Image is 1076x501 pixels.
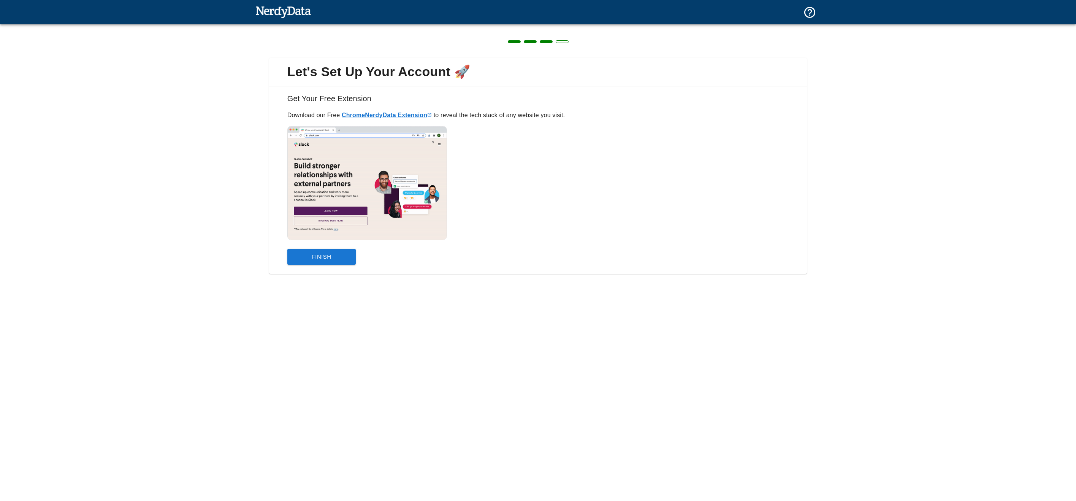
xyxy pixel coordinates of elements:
h6: Get Your Free Extension [275,92,801,111]
p: Download our Free to reveal the tech stack of any website you visit. [287,111,789,120]
span: Let's Set Up Your Account 🚀 [275,64,801,80]
button: Finish [287,249,356,265]
iframe: Drift Widget Chat Controller [1038,447,1067,476]
img: NerdyData.com [255,4,311,19]
a: ChromeNerdyData Extension [342,112,432,118]
button: Support and Documentation [799,1,821,24]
